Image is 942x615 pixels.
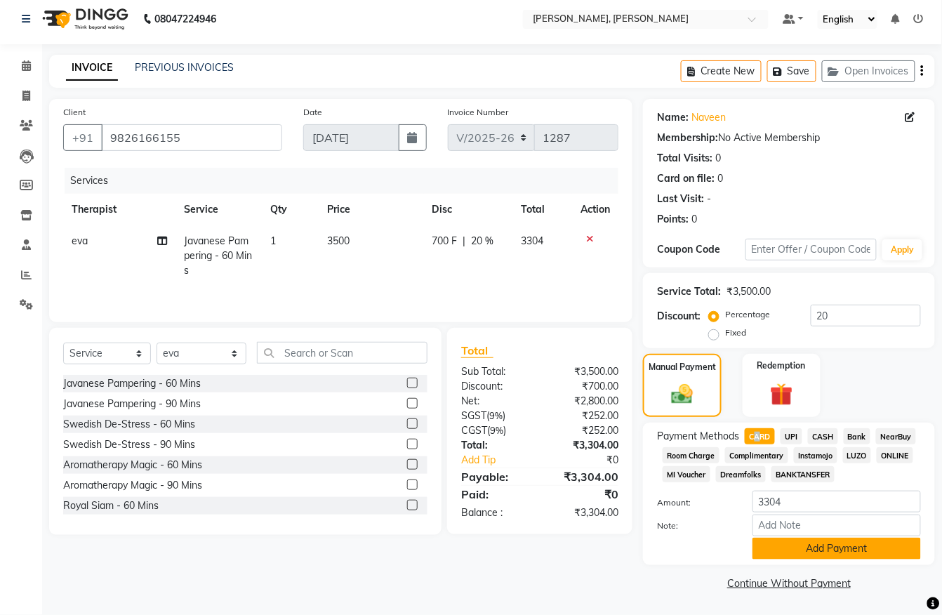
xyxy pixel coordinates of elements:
[691,110,726,125] a: Naveen
[745,428,775,444] span: CARD
[303,106,322,119] label: Date
[63,417,195,432] div: Swedish De-Stress - 60 Mins
[327,234,350,247] span: 3500
[540,505,629,520] div: ₹3,304.00
[451,394,540,409] div: Net:
[66,55,118,81] a: INVOICE
[716,466,766,482] span: Dreamfolks
[657,242,745,257] div: Coupon Code
[725,326,746,339] label: Fixed
[451,468,540,485] div: Payable:
[572,194,618,225] th: Action
[663,447,719,463] span: Room Charge
[135,61,234,74] a: PREVIOUS INVOICES
[540,364,629,379] div: ₹3,500.00
[876,428,916,444] span: NearBuy
[657,171,715,186] div: Card on file:
[63,478,202,493] div: Aromatherapy Magic - 90 Mins
[877,447,913,463] span: ONLINE
[657,212,689,227] div: Points:
[63,124,102,151] button: +91
[646,576,932,591] a: Continue Without Payment
[463,234,466,249] span: |
[691,212,697,227] div: 0
[451,409,540,423] div: ( )
[665,382,701,407] img: _cash.svg
[451,486,540,503] div: Paid:
[752,491,921,512] input: Amount
[540,379,629,394] div: ₹700.00
[752,538,921,560] button: Add Payment
[707,192,711,206] div: -
[490,425,503,436] span: 9%
[257,342,427,364] input: Search or Scan
[101,124,282,151] input: Search by Name/Mobile/Email/Code
[451,364,540,379] div: Sub Total:
[540,486,629,503] div: ₹0
[461,409,486,422] span: SGST
[882,239,922,260] button: Apply
[771,466,835,482] span: BANKTANSFER
[63,106,86,119] label: Client
[663,466,710,482] span: MI Voucher
[657,151,712,166] div: Total Visits:
[657,192,704,206] div: Last Visit:
[657,131,718,145] div: Membership:
[432,234,458,249] span: 700 F
[472,234,494,249] span: 20 %
[63,376,201,391] div: Javanese Pampering - 60 Mins
[451,423,540,438] div: ( )
[844,428,871,444] span: Bank
[767,60,816,82] button: Save
[461,424,487,437] span: CGST
[657,309,701,324] div: Discount:
[512,194,572,225] th: Total
[715,151,721,166] div: 0
[763,381,801,409] img: _gift.svg
[540,438,629,453] div: ₹3,304.00
[540,423,629,438] div: ₹252.00
[63,498,159,513] div: Royal Siam - 60 Mins
[451,505,540,520] div: Balance :
[175,194,262,225] th: Service
[451,379,540,394] div: Discount:
[725,447,788,463] span: Complimentary
[184,234,252,277] span: Javanese Pampering - 60 Mins
[657,429,739,444] span: Payment Methods
[424,194,513,225] th: Disc
[319,194,423,225] th: Price
[808,428,838,444] span: CASH
[63,194,175,225] th: Therapist
[681,60,762,82] button: Create New
[63,437,195,452] div: Swedish De-Stress - 90 Mins
[727,284,771,299] div: ₹3,500.00
[657,284,721,299] div: Service Total:
[757,359,806,372] label: Redemption
[65,168,629,194] div: Services
[72,234,88,247] span: eva
[262,194,319,225] th: Qty
[646,496,741,509] label: Amount:
[781,428,802,444] span: UPI
[63,397,201,411] div: Javanese Pampering - 90 Mins
[555,453,629,468] div: ₹0
[649,361,716,373] label: Manual Payment
[540,394,629,409] div: ₹2,800.00
[448,106,509,119] label: Invoice Number
[461,343,493,358] span: Total
[540,409,629,423] div: ₹252.00
[63,458,202,472] div: Aromatherapy Magic - 60 Mins
[843,447,872,463] span: LUZO
[745,239,877,260] input: Enter Offer / Coupon Code
[451,453,555,468] a: Add Tip
[646,520,741,532] label: Note:
[521,234,543,247] span: 3304
[725,308,770,321] label: Percentage
[822,60,915,82] button: Open Invoices
[657,131,921,145] div: No Active Membership
[270,234,276,247] span: 1
[752,515,921,536] input: Add Note
[657,110,689,125] div: Name:
[717,171,723,186] div: 0
[540,468,629,485] div: ₹3,304.00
